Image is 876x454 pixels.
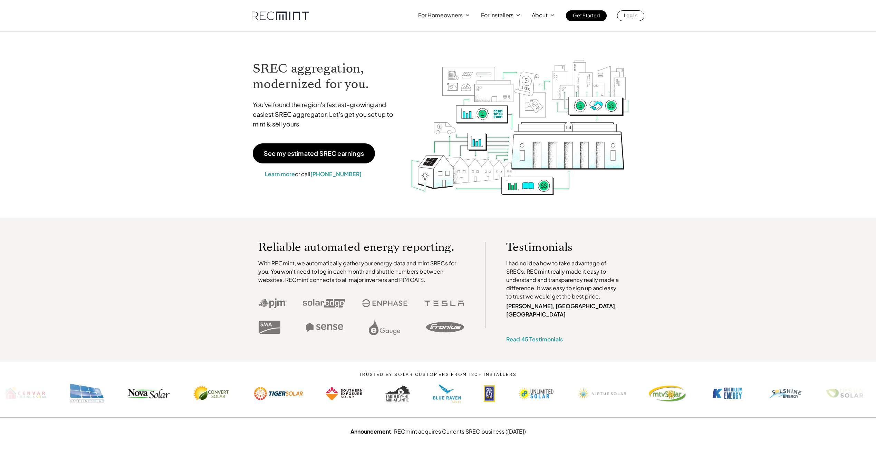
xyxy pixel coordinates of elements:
a: Get Started [566,10,607,21]
a: Read 45 Testimonials [506,335,563,343]
strong: Announcement [350,428,391,435]
a: Announcement: RECmint acquires Currents SREC business ([DATE]) [350,428,526,435]
a: Log In [617,10,644,21]
p: Get Started [573,10,600,20]
p: For Homeowners [418,10,463,20]
p: [PERSON_NAME], [GEOGRAPHIC_DATA], [GEOGRAPHIC_DATA] [506,302,622,319]
span: or call [295,170,310,178]
p: You've found the region's fastest-growing and easiest SREC aggregator. Let's get you set up to mi... [253,100,400,129]
a: Learn more [265,170,295,178]
p: Reliable automated energy reporting. [258,242,464,252]
img: RECmint value cycle [410,42,630,197]
p: For Installers [481,10,513,20]
p: About [532,10,548,20]
p: I had no idea how to take advantage of SRECs. RECmint really made it easy to understand and trans... [506,259,622,301]
p: See my estimated SREC earnings [264,150,364,157]
p: Testimonials [506,242,609,252]
h1: SREC aggregation, modernized for you. [253,61,400,92]
p: With RECmint, we automatically gather your energy data and mint SRECs for you. You won't need to ... [258,259,464,284]
p: TRUSTED BY SOLAR CUSTOMERS FROM 120+ INSTALLERS [338,372,538,377]
a: [PHONE_NUMBER] [310,170,362,178]
p: Log In [624,10,637,20]
a: See my estimated SREC earnings [253,143,375,163]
